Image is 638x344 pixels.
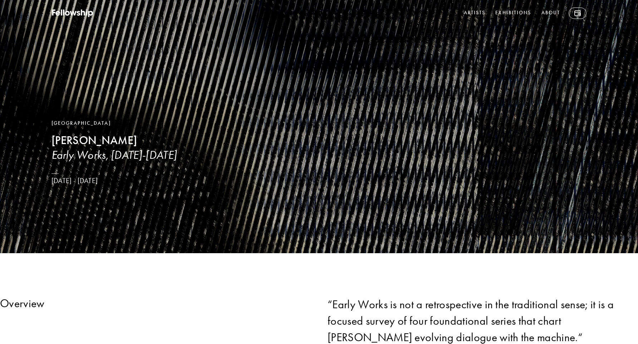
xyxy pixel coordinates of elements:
[540,8,562,19] a: About
[51,133,137,147] b: [PERSON_NAME]
[494,8,533,19] a: Exhibitions
[51,148,212,162] h3: Early Works, [DATE]-[DATE]
[51,119,212,127] div: [GEOGRAPHIC_DATA]
[462,8,487,19] a: Artists
[51,176,212,185] p: [DATE] - [DATE]
[574,10,581,16] img: Wallet icon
